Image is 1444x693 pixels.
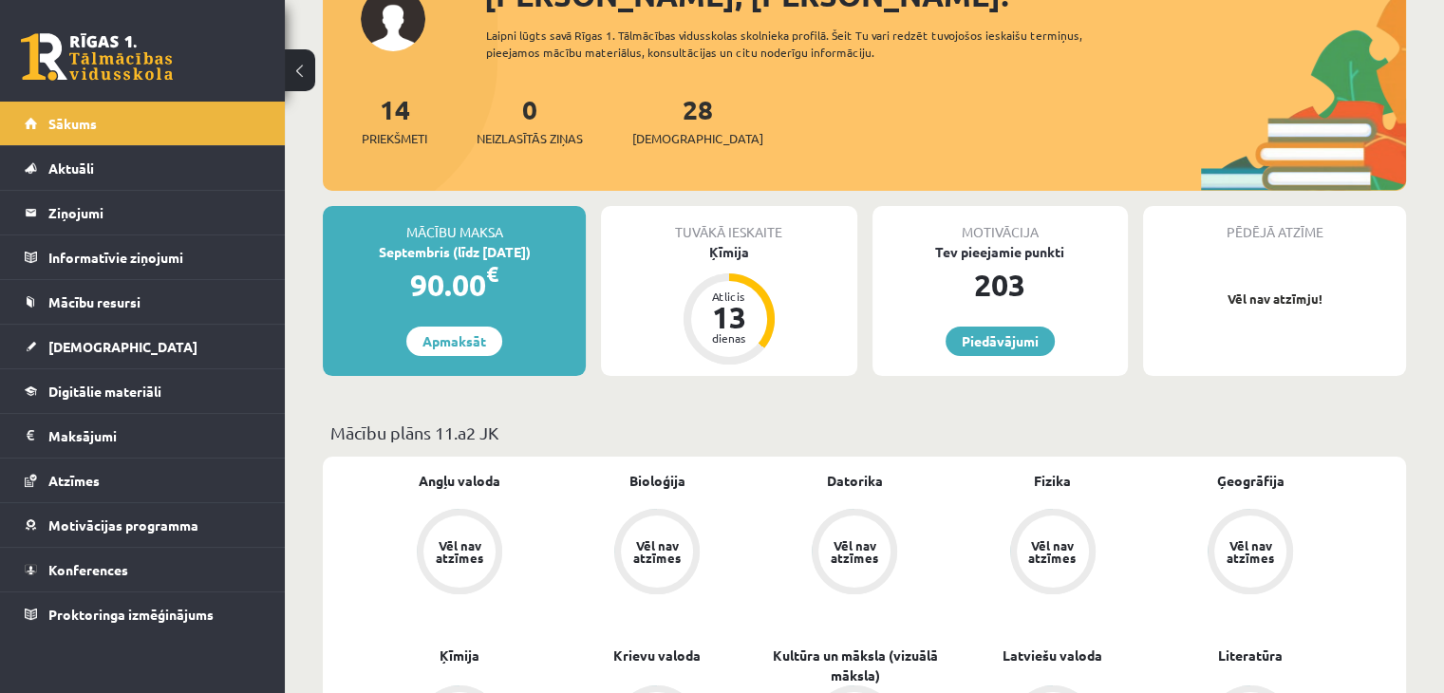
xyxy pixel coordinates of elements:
a: 14Priekšmeti [362,92,427,148]
div: Tev pieejamie punkti [872,242,1128,262]
a: Kultūra un māksla (vizuālā māksla) [756,646,953,685]
div: 13 [701,302,758,332]
a: Apmaksāt [406,327,502,356]
div: Septembris (līdz [DATE]) [323,242,586,262]
a: Proktoringa izmēģinājums [25,592,261,636]
span: Neizlasītās ziņas [477,129,583,148]
span: [DEMOGRAPHIC_DATA] [632,129,763,148]
a: Latviešu valoda [1003,646,1102,665]
a: Atzīmes [25,459,261,502]
div: Vēl nav atzīmes [1224,539,1277,564]
span: Proktoringa izmēģinājums [48,606,214,623]
a: Krievu valoda [613,646,701,665]
a: Informatīvie ziņojumi [25,235,261,279]
span: € [486,260,498,288]
span: Sākums [48,115,97,132]
div: Vēl nav atzīmes [433,539,486,564]
a: Maksājumi [25,414,261,458]
a: Bioloģija [629,471,685,491]
div: Motivācija [872,206,1128,242]
legend: Informatīvie ziņojumi [48,235,261,279]
span: Aktuāli [48,159,94,177]
legend: Maksājumi [48,414,261,458]
div: 90.00 [323,262,586,308]
a: Sākums [25,102,261,145]
a: Vēl nav atzīmes [954,509,1152,598]
div: Vēl nav atzīmes [630,539,684,564]
span: Mācību resursi [48,293,141,310]
p: Vēl nav atzīmju! [1153,290,1397,309]
a: Digitālie materiāli [25,369,261,413]
a: Vēl nav atzīmes [558,509,756,598]
span: Konferences [48,561,128,578]
p: Mācību plāns 11.a2 JK [330,420,1398,445]
a: [DEMOGRAPHIC_DATA] [25,325,261,368]
div: Tuvākā ieskaite [601,206,856,242]
a: Mācību resursi [25,280,261,324]
a: Konferences [25,548,261,591]
span: [DEMOGRAPHIC_DATA] [48,338,197,355]
div: Atlicis [701,290,758,302]
a: Ķīmija Atlicis 13 dienas [601,242,856,367]
div: Vēl nav atzīmes [828,539,881,564]
a: Aktuāli [25,146,261,190]
a: Ģeogrāfija [1216,471,1284,491]
div: Pēdējā atzīme [1143,206,1406,242]
a: Vēl nav atzīmes [361,509,558,598]
a: Piedāvājumi [946,327,1055,356]
span: Digitālie materiāli [48,383,161,400]
a: Vēl nav atzīmes [756,509,953,598]
a: Vēl nav atzīmes [1152,509,1349,598]
legend: Ziņojumi [48,191,261,234]
a: Datorika [827,471,883,491]
span: Motivācijas programma [48,516,198,534]
a: Ķīmija [440,646,479,665]
a: Literatūra [1218,646,1283,665]
a: Angļu valoda [419,471,500,491]
div: 203 [872,262,1128,308]
div: Ķīmija [601,242,856,262]
a: Rīgas 1. Tālmācības vidusskola [21,33,173,81]
div: Mācību maksa [323,206,586,242]
div: Laipni lūgts savā Rīgas 1. Tālmācības vidusskolas skolnieka profilā. Šeit Tu vari redzēt tuvojošo... [486,27,1136,61]
div: dienas [701,332,758,344]
a: 0Neizlasītās ziņas [477,92,583,148]
div: Vēl nav atzīmes [1026,539,1079,564]
a: Ziņojumi [25,191,261,234]
a: 28[DEMOGRAPHIC_DATA] [632,92,763,148]
span: Atzīmes [48,472,100,489]
a: Motivācijas programma [25,503,261,547]
span: Priekšmeti [362,129,427,148]
a: Fizika [1034,471,1071,491]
